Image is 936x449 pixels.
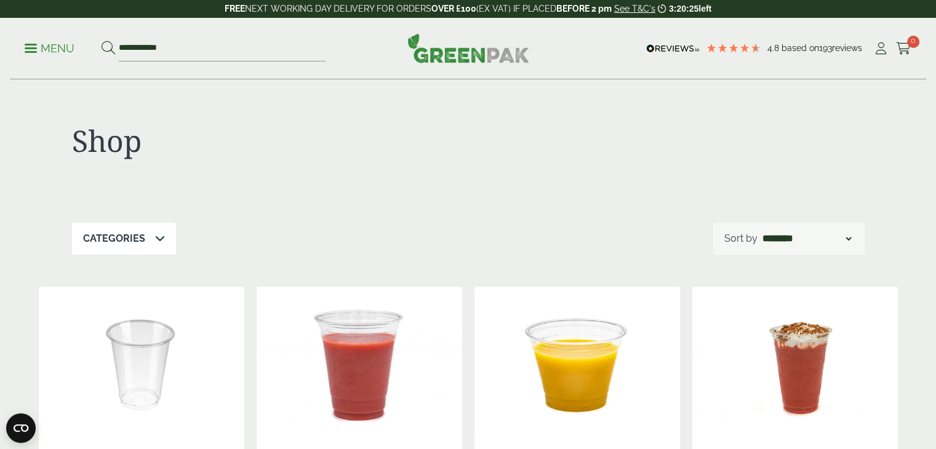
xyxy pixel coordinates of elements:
span: 193 [819,43,832,53]
p: Categories [83,231,145,246]
img: REVIEWS.io [646,44,700,53]
strong: FREE [225,4,245,14]
span: 0 [907,36,919,48]
p: Menu [25,41,74,56]
i: Cart [896,42,911,55]
span: Based on [782,43,819,53]
p: Sort by [724,231,758,246]
i: My Account [873,42,889,55]
span: 4.8 [767,43,782,53]
span: reviews [832,43,862,53]
a: See T&C's [614,4,655,14]
img: 9oz pet clear smoothie cup [474,287,680,440]
img: GreenPak Supplies [407,33,529,63]
button: Open CMP widget [6,413,36,443]
strong: OVER £100 [431,4,476,14]
strong: BEFORE 2 pm [556,4,612,14]
a: 0 [896,39,911,58]
a: Menu [25,41,74,54]
select: Shop order [760,231,854,246]
div: 4.8 Stars [706,42,761,54]
img: 7oz Clear PET Smoothie Cup[13142] [39,287,244,440]
h1: Shop [72,123,468,159]
span: 3:20:25 [669,4,698,14]
span: left [698,4,711,14]
img: 12oz PET Smoothie Cup with Raspberry Smoothie no lid [257,287,462,440]
img: 16oz PET Smoothie Cup with Strawberry Milkshake and cream [692,287,898,440]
